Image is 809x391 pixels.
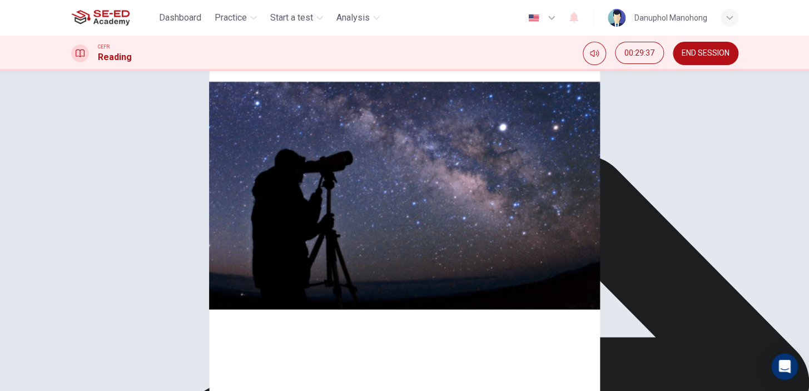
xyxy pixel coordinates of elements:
div: Hide [615,42,664,65]
img: en [527,14,540,22]
button: Analysis [332,8,384,28]
button: END SESSION [673,42,738,65]
span: Practice [215,11,247,24]
span: Start a test [270,11,313,24]
button: 00:29:37 [615,42,664,64]
span: CEFR [98,43,110,51]
span: Dashboard [159,11,201,24]
div: Danuphol Manohong [634,11,707,24]
button: Start a test [266,8,327,28]
img: Profile picture [608,9,626,27]
button: Practice [210,8,261,28]
a: SE-ED Academy logo [71,7,155,29]
img: SE-ED Academy logo [71,7,130,29]
div: Open Intercom Messenger [771,353,798,380]
button: Dashboard [155,8,206,28]
h1: Reading [98,51,132,64]
span: 00:29:37 [624,46,654,60]
span: END SESSION [682,49,729,58]
div: Mute [583,42,606,65]
span: Analysis [336,11,370,24]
